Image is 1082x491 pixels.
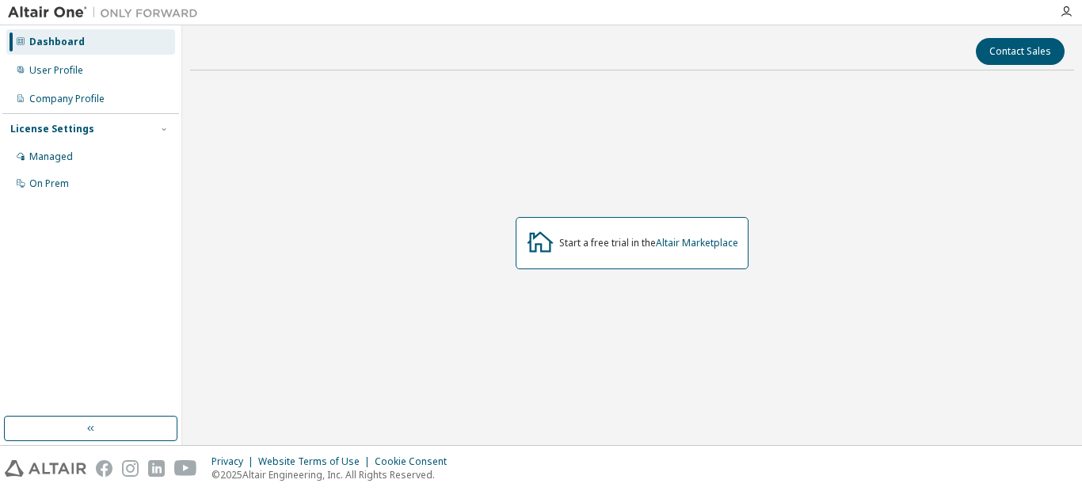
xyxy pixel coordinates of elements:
[29,150,73,163] div: Managed
[211,455,258,468] div: Privacy
[29,36,85,48] div: Dashboard
[976,38,1065,65] button: Contact Sales
[5,460,86,477] img: altair_logo.svg
[29,93,105,105] div: Company Profile
[375,455,456,468] div: Cookie Consent
[29,64,83,77] div: User Profile
[10,123,94,135] div: License Settings
[122,460,139,477] img: instagram.svg
[211,468,456,481] p: © 2025 Altair Engineering, Inc. All Rights Reserved.
[8,5,206,21] img: Altair One
[29,177,69,190] div: On Prem
[148,460,165,477] img: linkedin.svg
[559,237,738,249] div: Start a free trial in the
[656,236,738,249] a: Altair Marketplace
[258,455,375,468] div: Website Terms of Use
[96,460,112,477] img: facebook.svg
[174,460,197,477] img: youtube.svg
